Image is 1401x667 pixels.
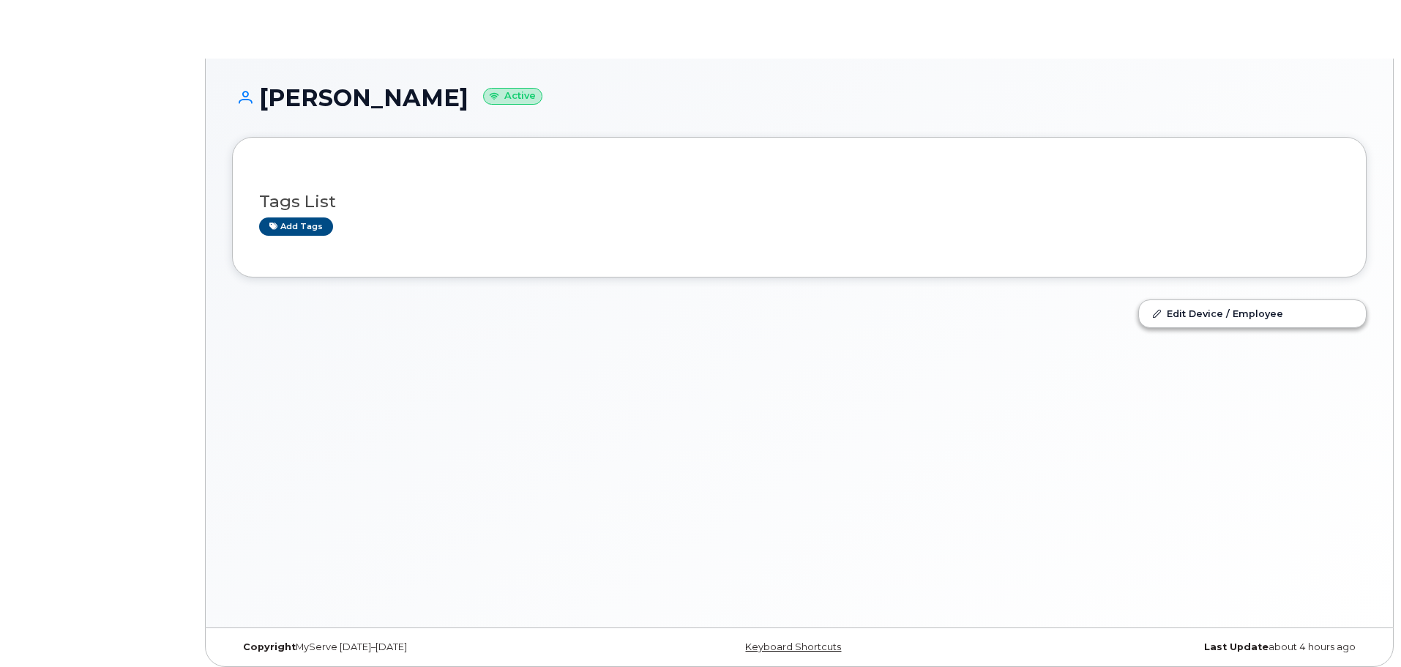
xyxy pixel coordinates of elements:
small: Active [483,88,542,105]
a: Keyboard Shortcuts [745,641,841,652]
strong: Copyright [243,641,296,652]
a: Edit Device / Employee [1139,300,1366,327]
h3: Tags List [259,193,1340,211]
a: Add tags [259,217,333,236]
div: MyServe [DATE]–[DATE] [232,641,610,653]
h1: [PERSON_NAME] [232,85,1367,111]
div: about 4 hours ago [988,641,1367,653]
strong: Last Update [1204,641,1269,652]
